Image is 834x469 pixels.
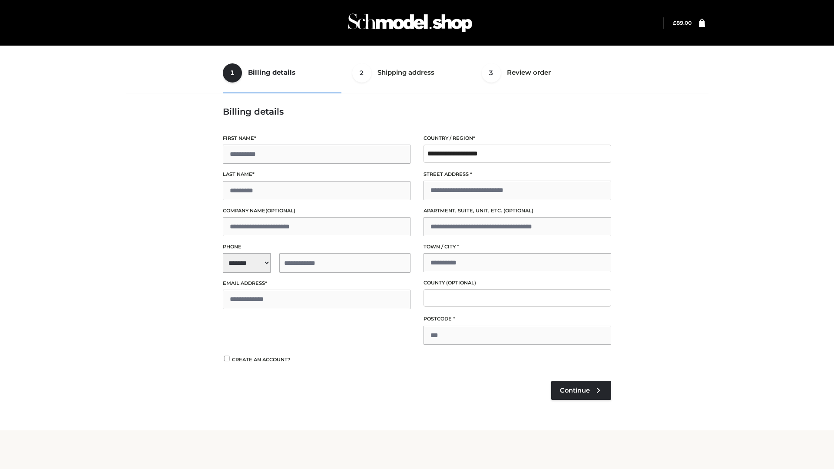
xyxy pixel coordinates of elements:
[424,134,611,142] label: Country / Region
[424,279,611,287] label: County
[673,20,692,26] a: £89.00
[673,20,676,26] span: £
[223,279,410,287] label: Email address
[223,170,410,178] label: Last name
[424,170,611,178] label: Street address
[446,280,476,286] span: (optional)
[424,315,611,323] label: Postcode
[223,207,410,215] label: Company name
[232,357,291,363] span: Create an account?
[424,207,611,215] label: Apartment, suite, unit, etc.
[223,106,611,117] h3: Billing details
[345,6,475,40] img: Schmodel Admin 964
[265,208,295,214] span: (optional)
[223,356,231,361] input: Create an account?
[551,381,611,400] a: Continue
[673,20,692,26] bdi: 89.00
[560,386,590,394] span: Continue
[223,134,410,142] label: First name
[424,243,611,251] label: Town / City
[503,208,533,214] span: (optional)
[223,243,410,251] label: Phone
